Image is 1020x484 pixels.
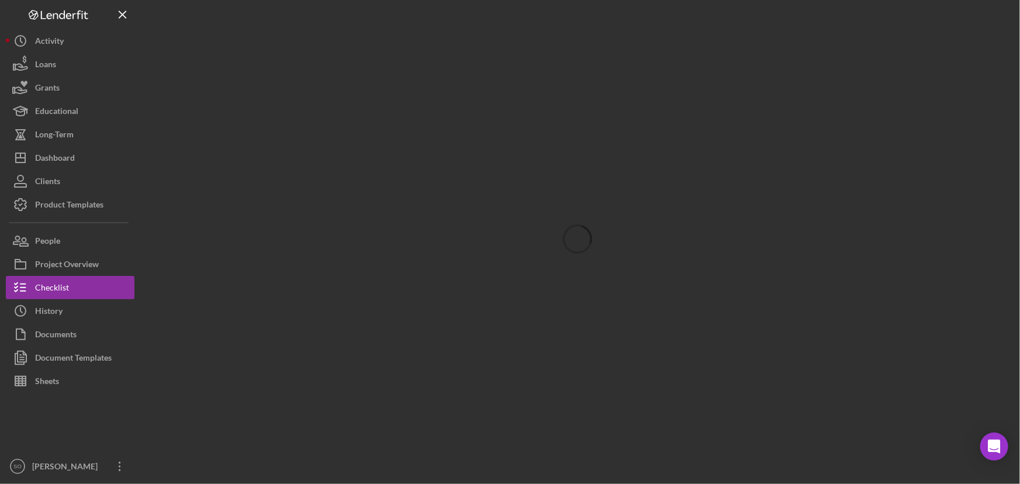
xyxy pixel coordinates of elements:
[6,346,134,369] button: Document Templates
[35,323,77,349] div: Documents
[35,346,112,372] div: Document Templates
[6,170,134,193] button: Clients
[6,369,134,393] button: Sheets
[35,53,56,79] div: Loans
[35,146,75,172] div: Dashboard
[6,99,134,123] button: Educational
[6,229,134,253] button: People
[6,76,134,99] button: Grants
[6,299,134,323] button: History
[35,170,60,196] div: Clients
[35,229,60,255] div: People
[13,464,22,470] text: SO
[6,29,134,53] button: Activity
[6,146,134,170] button: Dashboard
[6,53,134,76] button: Loans
[35,123,74,149] div: Long-Term
[35,76,60,102] div: Grants
[35,299,63,326] div: History
[35,99,78,126] div: Educational
[35,369,59,396] div: Sheets
[29,455,105,481] div: [PERSON_NAME]
[35,253,99,279] div: Project Overview
[35,29,64,56] div: Activity
[6,455,134,478] button: SO[PERSON_NAME]
[980,433,1008,461] div: Open Intercom Messenger
[6,193,134,216] button: Product Templates
[6,253,134,276] button: Project Overview
[6,276,134,299] button: Checklist
[35,276,69,302] div: Checklist
[6,323,134,346] button: Documents
[35,193,103,219] div: Product Templates
[6,123,134,146] button: Long-Term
